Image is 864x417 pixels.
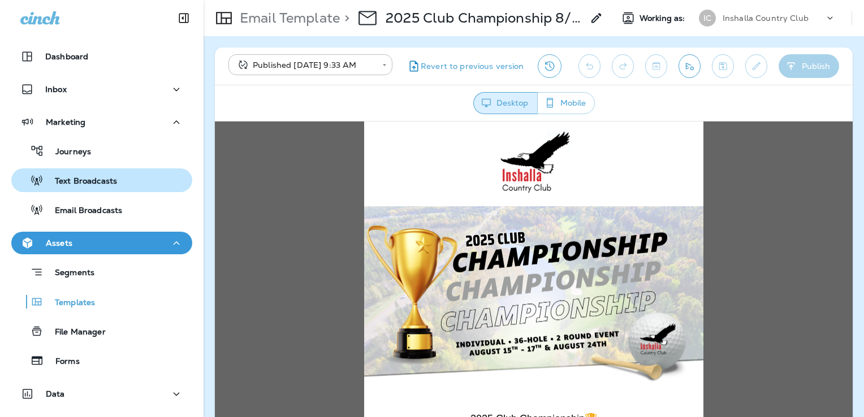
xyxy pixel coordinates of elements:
[11,45,192,68] button: Dashboard
[11,290,192,314] button: Templates
[699,10,716,27] div: IC
[340,10,349,27] p: >
[386,10,583,27] p: 2025 Club Championship 8/15-17 & 8/24 (3)
[46,389,65,398] p: Data
[46,118,85,127] p: Marketing
[11,111,192,133] button: Marketing
[538,54,561,78] button: View Changelog
[236,59,374,71] div: Published [DATE] 9:33 AM
[46,238,72,247] p: Assets
[11,78,192,101] button: Inbox
[277,6,360,78] img: Inshalla---New-Logo-Ideas-2024-3_edited_aed2bd2c-e367-44cf-9998-6de9c08097d0.png
[640,14,688,23] span: Working as:
[149,85,489,276] img: Inshalla-CC--2025-Club-Championship---Blog.png
[11,198,192,221] button: Email Broadcasts
[44,206,122,216] p: Email Broadcasts
[44,268,94,279] p: Segments
[45,85,67,94] p: Inbox
[11,260,192,284] button: Segments
[256,292,382,303] span: 2025 Club Championship🏆
[235,10,340,27] p: Email Template
[11,139,192,163] button: Journeys
[44,357,80,367] p: Forms
[168,7,200,29] button: Collapse Sidebar
[11,349,192,372] button: Forms
[210,306,429,315] em: Individual, 36-hole, 2 round event • 2 divisions: Scratch & Handicap
[679,54,701,78] button: Send test email
[537,92,595,114] button: Mobile
[401,54,529,78] button: Revert to previous version
[11,168,192,192] button: Text Broadcasts
[421,61,524,72] span: Revert to previous version
[44,327,106,338] p: File Manager
[11,319,192,343] button: File Manager
[723,14,809,23] p: Inshalla Country Club
[44,176,117,187] p: Text Broadcasts
[473,92,538,114] button: Desktop
[11,232,192,254] button: Assets
[45,52,88,61] p: Dashboard
[11,383,192,405] button: Data
[44,147,91,158] p: Journeys
[44,298,95,309] p: Templates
